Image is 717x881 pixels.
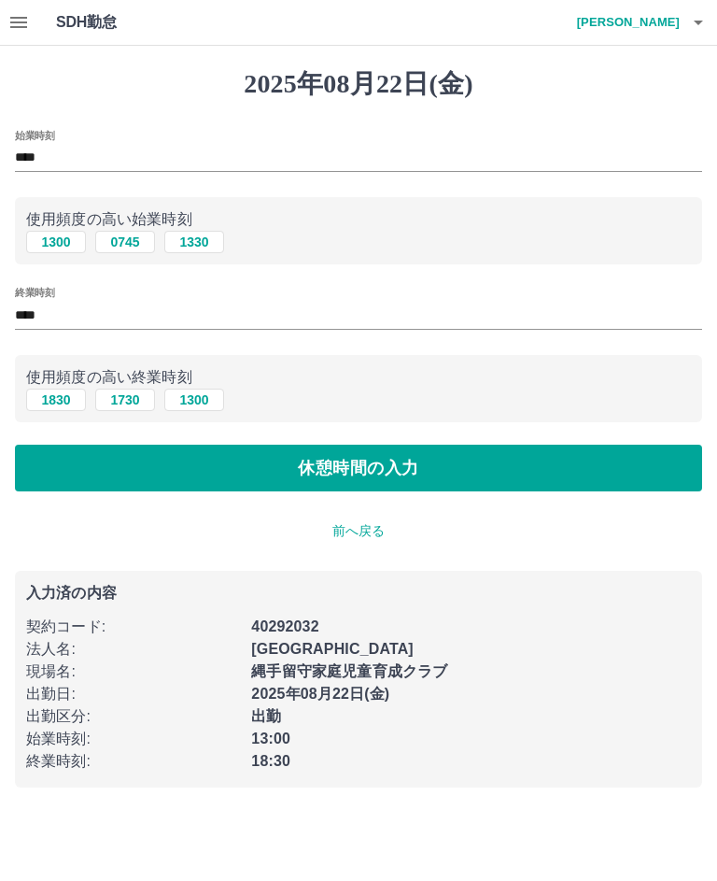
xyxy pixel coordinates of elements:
label: 始業時刻 [15,128,54,142]
p: 入力済の内容 [26,586,691,601]
button: 1730 [95,389,155,411]
button: 1300 [164,389,224,411]
p: 出勤区分 : [26,705,240,728]
h1: 2025年08月22日(金) [15,68,702,100]
b: 出勤 [251,708,281,724]
p: 出勤日 : [26,683,240,705]
b: 18:30 [251,753,290,769]
button: 1830 [26,389,86,411]
p: 契約コード : [26,616,240,638]
p: 使用頻度の高い始業時刻 [26,208,691,231]
b: 2025年08月22日(金) [251,686,389,702]
p: 終業時刻 : [26,750,240,773]
b: 40292032 [251,618,318,634]
button: 1300 [26,231,86,253]
b: 縄手留守家庭児童育成クラブ [251,663,447,679]
label: 終業時刻 [15,286,54,300]
button: 0745 [95,231,155,253]
b: [GEOGRAPHIC_DATA] [251,641,414,657]
p: 使用頻度の高い終業時刻 [26,366,691,389]
button: 休憩時間の入力 [15,445,702,491]
button: 1330 [164,231,224,253]
p: 現場名 : [26,661,240,683]
p: 法人名 : [26,638,240,661]
b: 13:00 [251,731,290,746]
p: 前へ戻る [15,521,702,541]
p: 始業時刻 : [26,728,240,750]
